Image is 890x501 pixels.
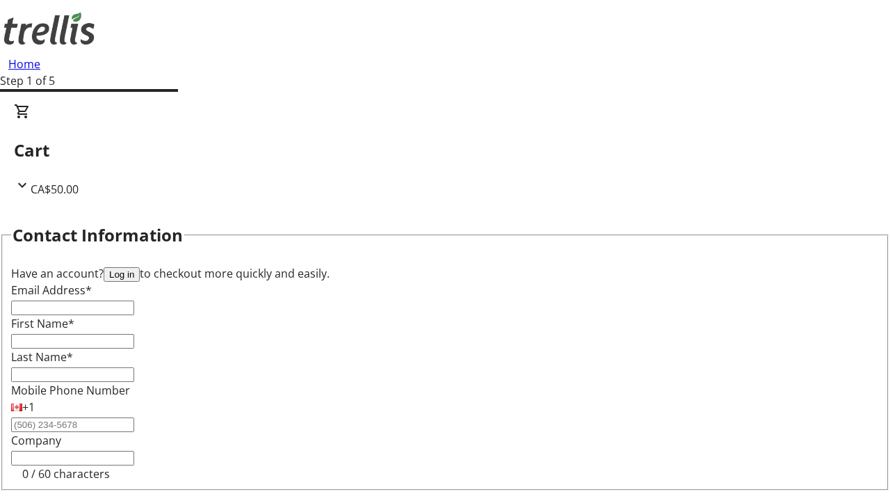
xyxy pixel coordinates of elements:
label: First Name* [11,316,74,331]
h2: Contact Information [13,223,183,248]
input: (506) 234-5678 [11,417,134,432]
div: Have an account? to checkout more quickly and easily. [11,265,879,282]
tr-character-limit: 0 / 60 characters [22,466,110,482]
label: Company [11,433,61,448]
button: Log in [104,267,140,282]
span: CA$50.00 [31,182,79,197]
div: CartCA$50.00 [14,103,876,198]
label: Mobile Phone Number [11,383,130,398]
h2: Cart [14,138,876,163]
label: Email Address* [11,283,92,298]
label: Last Name* [11,349,73,365]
